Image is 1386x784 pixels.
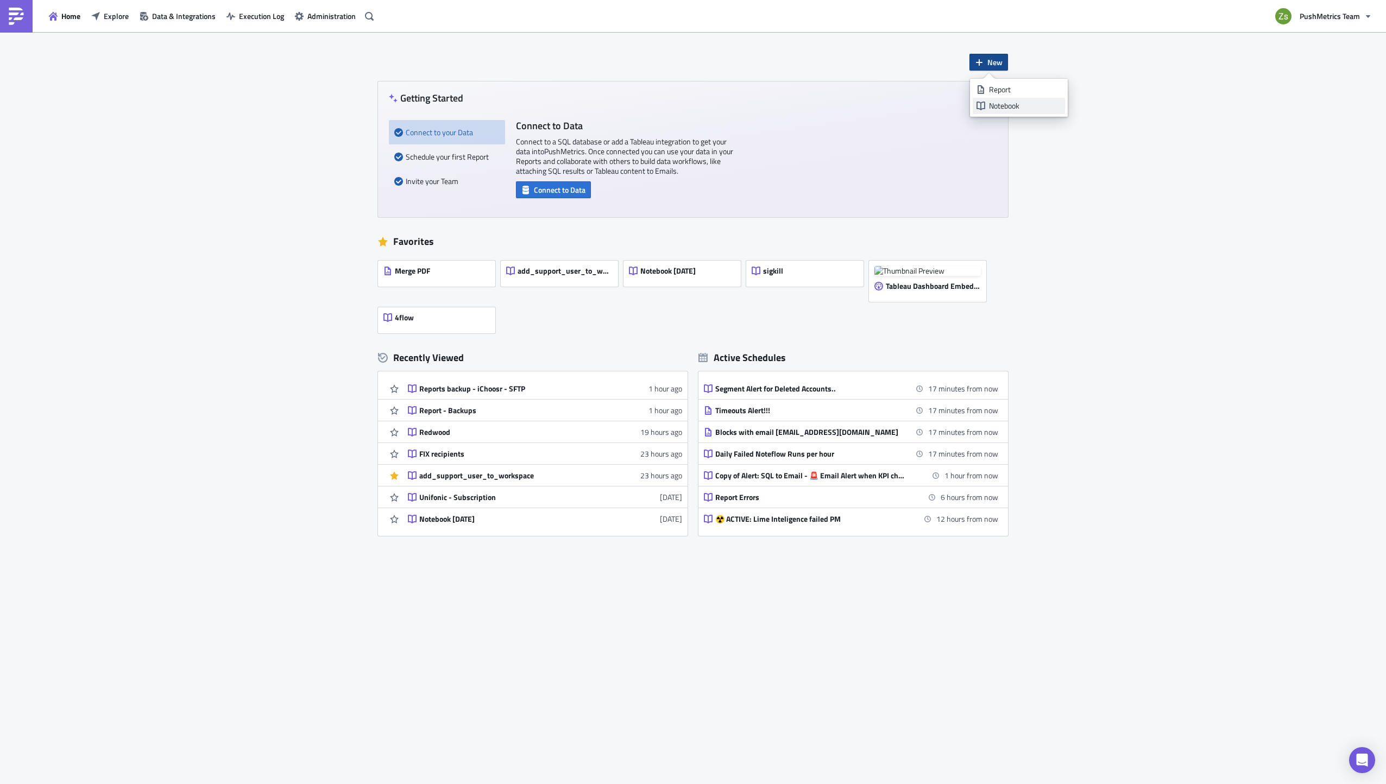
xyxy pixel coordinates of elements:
a: Connect to Data [516,183,591,194]
div: Redwood [419,427,609,437]
span: Home [61,10,80,22]
div: Report Errors [715,492,905,502]
a: sigkill [746,255,869,302]
button: Explore [86,8,134,24]
a: Report Errors6 hours from now [704,486,998,508]
div: Unifonic - Subscription [419,492,609,502]
div: Connect to your Data [394,120,500,144]
button: New [969,54,1008,71]
span: Data & Integrations [152,10,216,22]
div: ☢️ ACTIVE: Lime Inteligence failed PM [715,514,905,524]
span: Explore [104,10,129,22]
span: Execution Log [239,10,284,22]
time: 2025-09-30 13:00 [928,383,998,394]
time: 2025-09-29T10:41:09Z [640,470,682,481]
time: 2025-09-30 19:00 [941,491,998,503]
span: New [987,56,1003,68]
span: Administration [307,10,356,22]
time: 2025-09-30T08:22:35Z [648,404,682,416]
a: Report - Backups1 hour ago [408,400,682,421]
div: Open Intercom Messenger [1349,747,1375,773]
div: Segment Alert for Deleted Accounts.. [715,384,905,394]
a: Reports backup - iChoosr - SFTP1 hour ago [408,378,682,399]
time: 2025-09-29T11:00:04Z [640,448,682,459]
a: 4flow [378,302,501,333]
a: Copy of Alert: SQL to Email - 🚨 Email Alert when KPI changes above threshold1 hour from now [704,465,998,486]
time: 2025-09-30 13:00 [928,426,998,438]
a: Unifonic - Subscription[DATE] [408,486,682,508]
div: Timeouts Alert!!! [715,406,905,415]
time: 2025-09-26T06:43:03Z [660,491,682,503]
div: Recently Viewed [378,350,688,366]
button: Administration [289,8,361,24]
div: Notebook [989,100,1061,111]
time: 2025-09-29T14:13:19Z [640,426,682,438]
time: 2025-09-30 13:00 [928,404,998,416]
time: 2025-09-30T08:23:16Z [648,383,682,394]
div: add_support_user_to_workspace [419,471,609,480]
button: Connect to Data [516,181,591,198]
time: 2025-09-30 13:00 [928,448,998,459]
button: Home [43,8,86,24]
button: Execution Log [221,8,289,24]
span: 4flow [395,313,414,323]
h4: Getting Started [389,92,463,104]
div: Report - Backups [419,406,609,415]
button: Data & Integrations [134,8,221,24]
a: Segment Alert for Deleted Accounts..17 minutes from now [704,378,998,399]
a: Merge PDF [378,255,501,302]
a: Redwood19 hours ago [408,421,682,442]
div: Blocks with email [EMAIL_ADDRESS][DOMAIN_NAME] [715,427,905,437]
a: Timeouts Alert!!!17 minutes from now [704,400,998,421]
a: add_support_user_to_workspace [501,255,623,302]
img: Avatar [1274,7,1293,26]
a: Notebook [DATE][DATE] [408,508,682,529]
a: FIX recipients23 hours ago [408,443,682,464]
a: ☢️ ACTIVE: Lime Inteligence failed PM12 hours from now [704,508,998,529]
div: Favorites [378,233,1008,250]
span: add_support_user_to_workspace [518,266,612,276]
div: Daily Failed Noteflow Runs per hour [715,449,905,459]
time: 2025-09-30 14:00 [944,470,998,481]
span: Connect to Data [534,184,585,195]
a: Blocks with email [EMAIL_ADDRESS][DOMAIN_NAME]17 minutes from now [704,421,998,442]
div: Reports backup - iChoosr - SFTP [419,384,609,394]
span: sigkill [763,266,783,276]
p: Connect to a SQL database or add a Tableau integration to get your data into PushMetrics . Once c... [516,137,733,176]
div: Schedule your first Report [394,144,500,169]
span: PushMetrics Team [1300,10,1360,22]
div: FIX recipients [419,449,609,459]
div: Active Schedules [698,351,786,364]
div: Invite your Team [394,169,500,193]
div: Notebook [DATE] [419,514,609,524]
div: Copy of Alert: SQL to Email - 🚨 Email Alert when KPI changes above threshold [715,471,905,480]
time: 2025-09-25T14:16:22Z [660,513,682,524]
span: Notebook [DATE] [640,266,696,276]
span: Tableau Dashboard Embed [DATE] [886,281,980,291]
a: Thumbnail PreviewTableau Dashboard Embed [DATE] [869,255,992,302]
button: PushMetrics Team [1269,4,1378,28]
img: PushMetrics [8,8,25,25]
a: Daily Failed Noteflow Runs per hour17 minutes from now [704,443,998,464]
a: add_support_user_to_workspace23 hours ago [408,465,682,486]
h4: Connect to Data [516,120,733,131]
img: Thumbnail Preview [874,266,981,276]
a: Notebook [DATE] [623,255,746,302]
div: Report [989,84,1061,95]
span: Merge PDF [395,266,430,276]
time: 2025-10-01 01:00 [936,513,998,524]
